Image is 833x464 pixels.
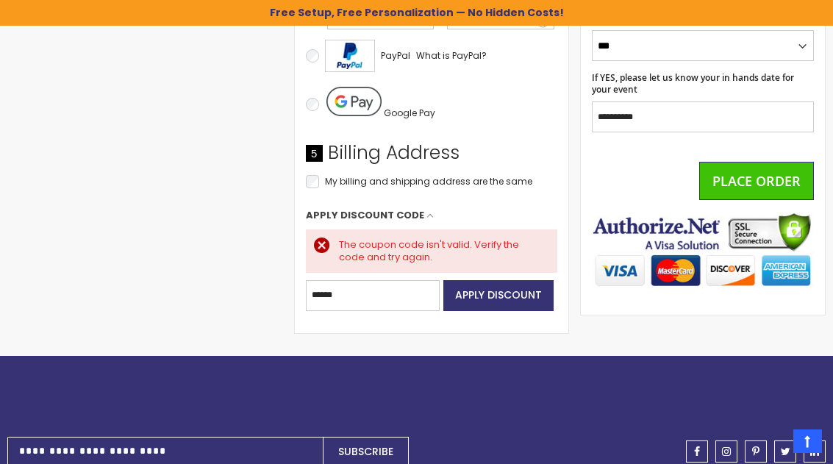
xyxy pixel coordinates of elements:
[592,71,794,96] span: If YES, please let us know your in hands date for your event
[722,446,731,457] span: instagram
[384,107,435,119] span: Google Pay
[781,446,790,457] span: twitter
[686,440,708,463] a: facebook
[774,440,796,463] a: twitter
[338,444,393,459] span: Subscribe
[793,429,822,453] a: Top
[455,288,542,302] span: Apply Discount
[306,140,558,173] div: Billing Address
[712,172,801,190] span: Place Order
[339,238,543,264] div: The coupon code isn't valid. Verify the code and try again.
[715,440,737,463] a: instagram
[416,47,487,65] a: What is PayPal?
[745,440,767,463] a: pinterest
[752,446,759,457] span: pinterest
[699,162,814,200] button: Place Order
[443,280,554,311] button: Apply Discount
[306,209,424,222] span: Apply Discount Code
[325,175,532,188] span: My billing and shipping address are the same
[381,49,410,62] span: PayPal
[416,49,487,62] span: What is PayPal?
[694,446,700,457] span: facebook
[804,440,826,463] a: linkedin
[326,87,382,116] img: Pay with Google Pay
[325,40,375,72] img: Acceptance Mark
